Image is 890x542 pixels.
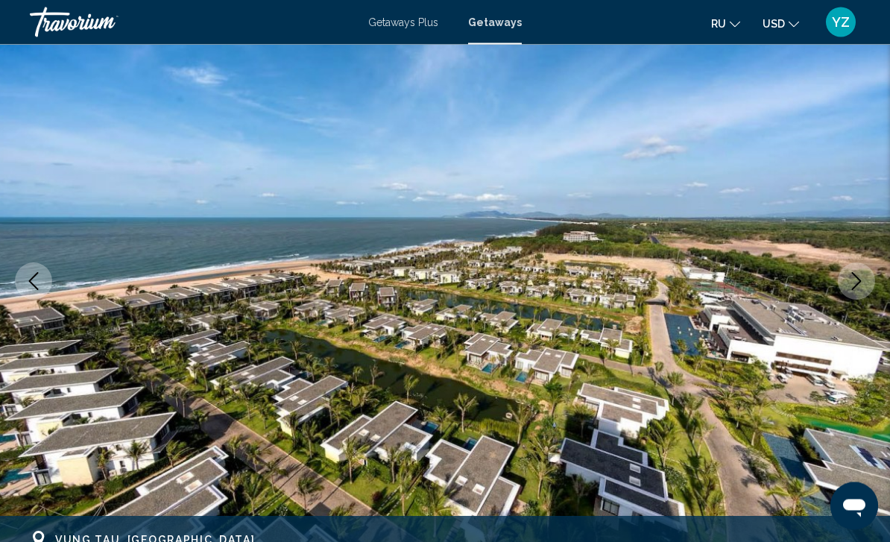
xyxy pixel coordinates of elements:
[368,16,438,28] a: Getaways Plus
[821,7,860,38] button: User Menu
[30,7,353,37] a: Travorium
[830,482,878,530] iframe: Кнопка запуска окна обмена сообщениями
[15,263,52,300] button: Previous image
[711,13,740,34] button: Change language
[468,16,522,28] a: Getaways
[763,13,799,34] button: Change currency
[832,15,850,30] span: YZ
[763,18,785,30] span: USD
[838,263,875,300] button: Next image
[711,18,726,30] span: ru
